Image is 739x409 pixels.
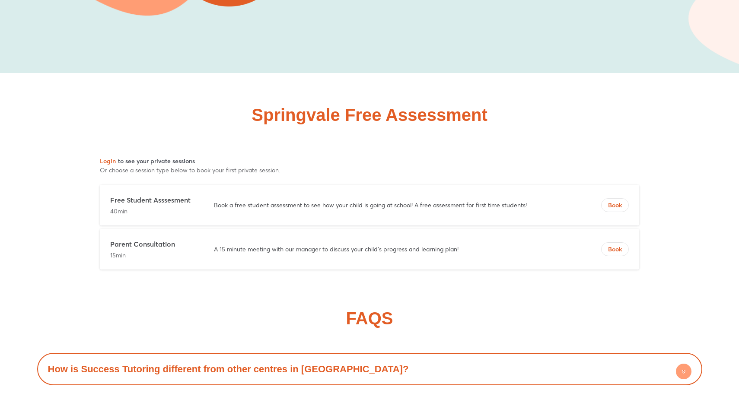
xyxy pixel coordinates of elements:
h2: FAQS [346,310,393,327]
a: How is Success Tutoring different from other centres in [GEOGRAPHIC_DATA]? [48,364,409,374]
iframe: Chat Widget [696,368,739,409]
div: How is Success Tutoring different from other centres in [GEOGRAPHIC_DATA]? [41,357,698,381]
h2: Springvale Free Assessment [252,106,487,124]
